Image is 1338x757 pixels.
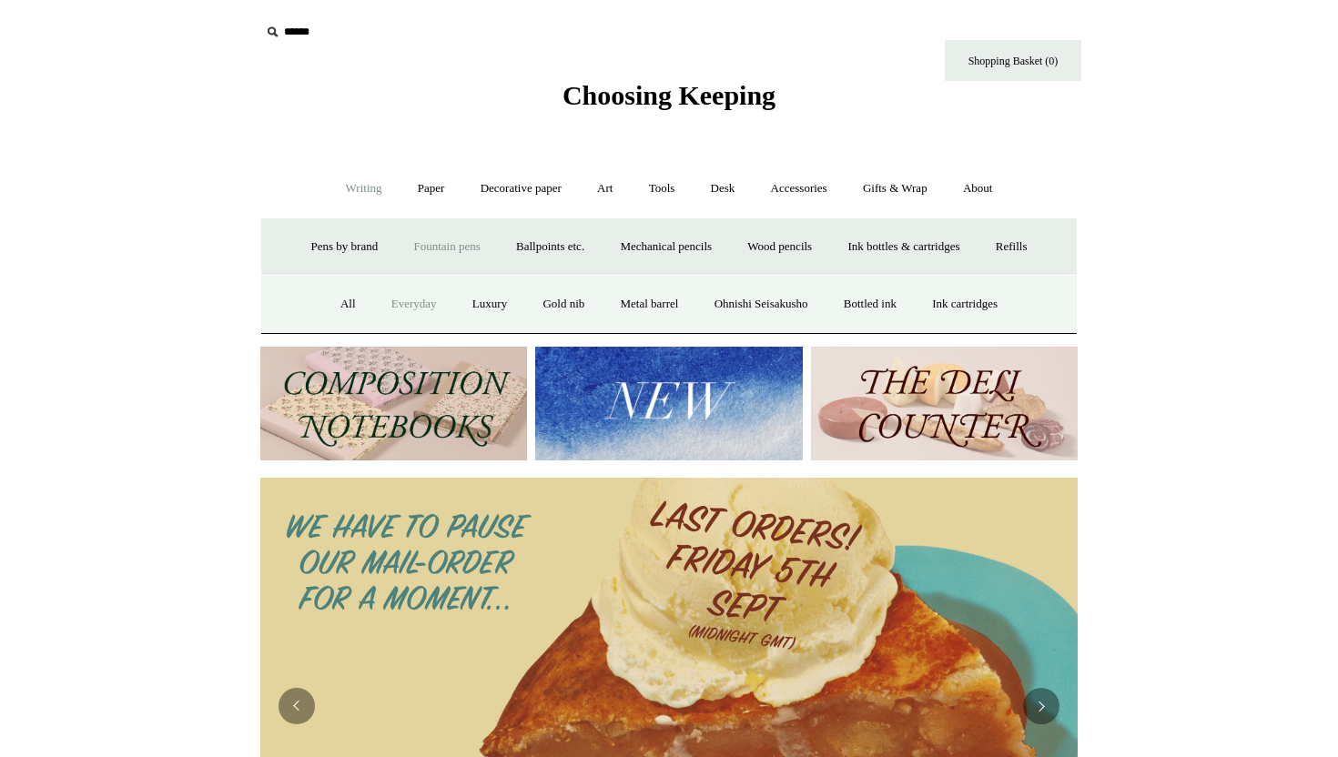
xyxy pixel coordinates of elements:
[500,223,601,271] a: Ballpoints etc.
[633,165,692,213] a: Tools
[324,280,372,328] a: All
[831,223,976,271] a: Ink bottles & cartridges
[535,347,802,460] img: New.jpg__PID:f73bdf93-380a-4a35-bcfe-7823039498e1
[464,165,578,213] a: Decorative paper
[1023,688,1059,724] button: Next
[811,347,1078,460] img: The Deli Counter
[260,347,527,460] img: 202302 Composition ledgers.jpg__PID:69722ee6-fa44-49dd-a067-31375e5d54ec
[329,165,399,213] a: Writing
[401,165,461,213] a: Paper
[604,280,695,328] a: Metal barrel
[603,223,728,271] a: Mechanical pencils
[563,80,775,110] span: Choosing Keeping
[916,280,1014,328] a: Ink cartridges
[694,165,752,213] a: Desk
[947,165,1009,213] a: About
[456,280,523,328] a: Luxury
[731,223,828,271] a: Wood pencils
[375,280,453,328] a: Everyday
[581,165,629,213] a: Art
[755,165,844,213] a: Accessories
[698,280,825,328] a: Ohnishi Seisakusho
[397,223,496,271] a: Fountain pens
[295,223,395,271] a: Pens by brand
[945,40,1081,81] a: Shopping Basket (0)
[827,280,913,328] a: Bottled ink
[563,95,775,107] a: Choosing Keeping
[846,165,944,213] a: Gifts & Wrap
[526,280,601,328] a: Gold nib
[279,688,315,724] button: Previous
[979,223,1044,271] a: Refills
